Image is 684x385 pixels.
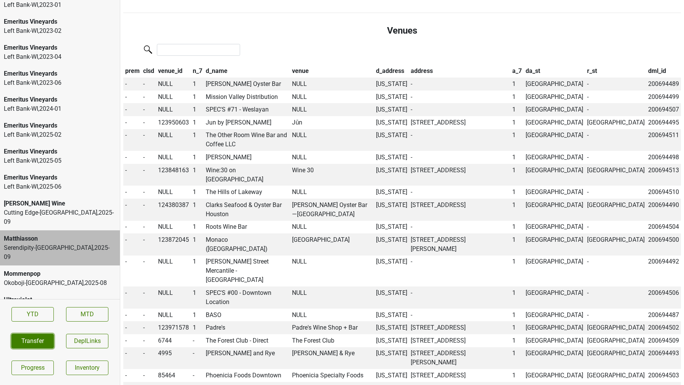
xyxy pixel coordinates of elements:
td: - [409,186,511,199]
div: Left Bank-WI , 2023 - 02 [4,26,116,36]
div: Emeritus Vineyards [4,69,116,78]
td: - [142,91,156,104]
td: 1 [511,116,524,129]
td: - [585,186,647,199]
td: The Hills of Lakeway [204,186,290,199]
div: Left Bank-WI , 2023 - 01 [4,0,116,10]
td: 1 [511,321,524,334]
td: [PERSON_NAME] and Rye [204,347,290,369]
td: 200694510 [646,186,681,199]
th: dml_id: activate to sort column ascending [646,65,681,78]
td: 200694513 [646,164,681,186]
td: 123971578 [156,321,191,334]
td: [GEOGRAPHIC_DATA] [585,116,647,129]
td: [US_STATE] [374,309,409,322]
td: NULL [290,129,374,151]
td: - [191,347,204,369]
a: MTD [66,307,108,322]
td: 123872045 [156,233,191,256]
td: 1 [191,286,204,309]
td: [STREET_ADDRESS][PERSON_NAME] [409,347,511,369]
td: [US_STATE] [374,233,409,256]
td: 124380387 [156,199,191,221]
td: 85464 [156,369,191,382]
td: - [142,78,156,91]
td: 1 [511,286,524,309]
td: 200694502 [646,321,681,334]
div: Left Bank-WI , 2025 - 06 [4,182,116,191]
td: - [191,334,204,347]
th: da_st: activate to sort column ascending [524,65,585,78]
td: - [409,151,511,164]
td: - [142,286,156,309]
td: - [123,286,142,309]
td: - [142,369,156,382]
div: Left Bank-WI , 2025 - 05 [4,156,116,165]
td: [STREET_ADDRESS] [409,369,511,382]
td: NULL [290,78,374,91]
td: [GEOGRAPHIC_DATA] [524,129,585,151]
td: - [142,116,156,129]
td: [US_STATE] [374,334,409,347]
td: [GEOGRAPHIC_DATA] [524,256,585,287]
td: NULL [290,286,374,309]
td: - [585,91,647,104]
td: Phoenicia Foods Downtown [204,369,290,382]
td: [US_STATE] [374,116,409,129]
th: r_st: activate to sort column ascending [585,65,647,78]
th: prem: activate to sort column descending [123,65,142,78]
td: [STREET_ADDRESS] [409,199,511,221]
td: [GEOGRAPHIC_DATA] [290,233,374,256]
td: Wine 30 [290,164,374,186]
td: 6744 [156,334,191,347]
td: 1 [511,186,524,199]
td: [GEOGRAPHIC_DATA] [524,91,585,104]
div: Ultraviolet [4,295,116,304]
div: Okoboji-[GEOGRAPHIC_DATA] , 2025 - 08 [4,278,116,288]
a: Inventory [66,361,108,375]
td: [GEOGRAPHIC_DATA] [524,103,585,116]
td: - [123,151,142,164]
button: DeplLinks [66,334,108,348]
td: - [409,78,511,91]
a: Progress [11,361,54,375]
td: [GEOGRAPHIC_DATA] [524,233,585,256]
td: NULL [156,221,191,234]
td: - [123,186,142,199]
div: Left Bank-WI , 2025 - 02 [4,130,116,139]
td: 200694495 [646,116,681,129]
td: [GEOGRAPHIC_DATA] [524,286,585,309]
td: - [191,369,204,382]
td: [US_STATE] [374,186,409,199]
a: YTD [11,307,54,322]
td: - [123,369,142,382]
td: - [123,334,142,347]
td: 200694511 [646,129,681,151]
td: 1 [511,129,524,151]
td: - [585,78,647,91]
th: a_7: activate to sort column ascending [511,65,524,78]
td: [GEOGRAPHIC_DATA] [524,321,585,334]
td: - [123,309,142,322]
td: Padre's Wine Shop + Bar [290,321,374,334]
td: - [409,256,511,287]
td: NULL [290,256,374,287]
td: Monaco ([GEOGRAPHIC_DATA]) [204,233,290,256]
td: NULL [290,186,374,199]
td: - [409,91,511,104]
td: [US_STATE] [374,256,409,287]
td: - [142,129,156,151]
td: [STREET_ADDRESS][PERSON_NAME] [409,233,511,256]
th: d_name: activate to sort column ascending [204,65,290,78]
th: n_7: activate to sort column ascending [191,65,204,78]
td: 200694507 [646,103,681,116]
td: 1 [511,103,524,116]
td: NULL [290,103,374,116]
td: [US_STATE] [374,151,409,164]
td: - [142,256,156,287]
td: - [142,221,156,234]
td: [US_STATE] [374,103,409,116]
div: Emeritus Vineyards [4,147,116,156]
td: NULL [156,309,191,322]
td: [US_STATE] [374,369,409,382]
